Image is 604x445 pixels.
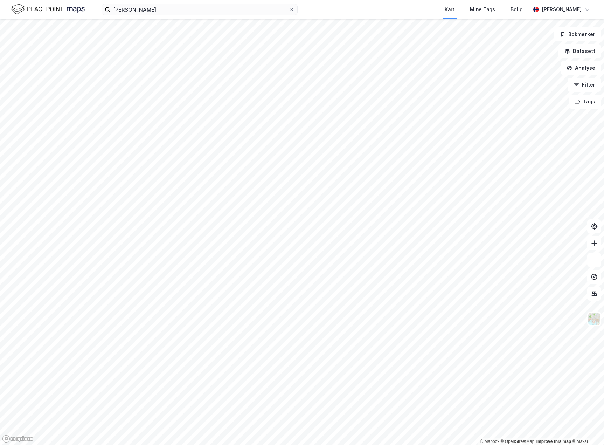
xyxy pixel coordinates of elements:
[588,312,601,326] img: Z
[11,3,85,15] img: logo.f888ab2527a4732fd821a326f86c7f29.svg
[568,78,601,92] button: Filter
[470,5,495,14] div: Mine Tags
[554,27,601,41] button: Bokmerker
[561,61,601,75] button: Analyse
[445,5,454,14] div: Kart
[542,5,582,14] div: [PERSON_NAME]
[569,411,604,445] iframe: Chat Widget
[501,439,535,444] a: OpenStreetMap
[110,4,289,15] input: Søk på adresse, matrikkel, gårdeiere, leietakere eller personer
[536,439,571,444] a: Improve this map
[511,5,523,14] div: Bolig
[2,435,33,443] a: Mapbox homepage
[569,95,601,109] button: Tags
[480,439,499,444] a: Mapbox
[558,44,601,58] button: Datasett
[569,411,604,445] div: Kontrollprogram for chat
